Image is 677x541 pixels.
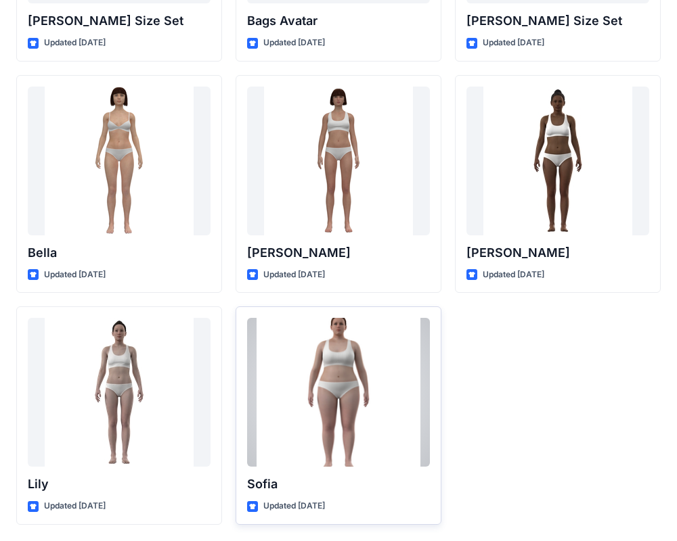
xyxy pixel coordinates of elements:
p: Updated [DATE] [44,36,106,50]
a: Lily [28,318,211,467]
p: Updated [DATE] [44,268,106,282]
p: Bags Avatar [247,11,430,30]
p: [PERSON_NAME] Size Set [466,11,649,30]
a: Gabrielle [466,87,649,235]
p: Updated [DATE] [263,499,325,513]
p: [PERSON_NAME] Size Set [28,11,211,30]
p: Sofia [247,475,430,494]
p: Updated [DATE] [483,268,544,282]
p: Lily [28,475,211,494]
a: Sofia [247,318,430,467]
p: Updated [DATE] [263,268,325,282]
p: Updated [DATE] [263,36,325,50]
a: Bella [28,87,211,235]
a: Emma [247,87,430,235]
p: Updated [DATE] [483,36,544,50]
p: Updated [DATE] [44,499,106,513]
p: [PERSON_NAME] [466,243,649,262]
p: [PERSON_NAME] [247,243,430,262]
p: Bella [28,243,211,262]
